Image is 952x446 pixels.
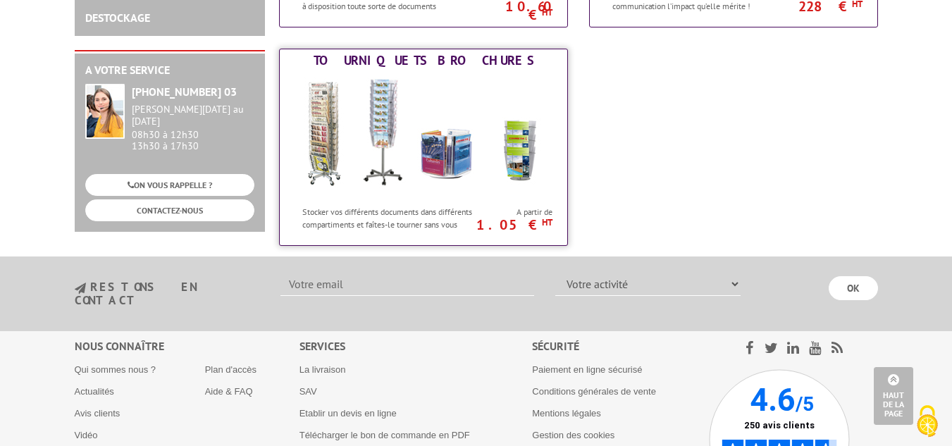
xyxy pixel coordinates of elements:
[532,364,642,375] a: Paiement en ligne sécurisé
[293,72,554,199] img: Tourniquets brochures
[132,85,237,99] strong: [PHONE_NUMBER] 03
[874,367,913,425] a: Haut de la page
[474,221,552,229] p: 1.05 €
[532,408,601,419] a: Mentions légales
[205,386,253,397] a: Aide & FAQ
[299,338,533,354] div: Services
[280,272,534,296] input: Votre email
[299,364,346,375] a: La livraison
[75,430,98,440] a: Vidéo
[205,364,256,375] a: Plan d'accès
[532,430,614,440] a: Gestion des cookies
[75,364,156,375] a: Qui sommes nous ?
[542,6,552,18] sup: HT
[532,386,656,397] a: Conditions générales de vente
[481,206,552,218] span: A partir de
[85,84,125,139] img: widget-service.jpg
[542,216,552,228] sup: HT
[903,398,952,446] button: Cookies (fenêtre modale)
[132,104,254,128] div: [PERSON_NAME][DATE] au [DATE]
[85,174,254,196] a: ON VOUS RAPPELLE ?
[85,199,254,221] a: CONTACTEZ-NOUS
[279,49,568,246] a: Tourniquets brochures Tourniquets brochures Stocker vos différents documents dans différents comp...
[302,206,477,242] p: Stocker vos différents documents dans différents compartiments et faîtes-le tourner sans vous dép...
[299,430,470,440] a: Télécharger le bon de commande en PDF
[75,283,86,295] img: newsletter.jpg
[85,11,150,25] a: DESTOCKAGE
[910,404,945,439] img: Cookies (fenêtre modale)
[75,386,114,397] a: Actualités
[784,2,863,11] p: 228 €
[75,281,260,306] h3: restons en contact
[283,53,564,68] div: Tourniquets brochures
[75,338,299,354] div: Nous connaître
[132,104,254,152] div: 08h30 à 12h30 13h30 à 17h30
[75,408,120,419] a: Avis clients
[532,338,709,354] div: Sécurité
[299,408,397,419] a: Etablir un devis en ligne
[474,2,552,19] p: 10.60 €
[299,386,317,397] a: SAV
[829,276,878,300] input: OK
[85,64,254,77] h2: A votre service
